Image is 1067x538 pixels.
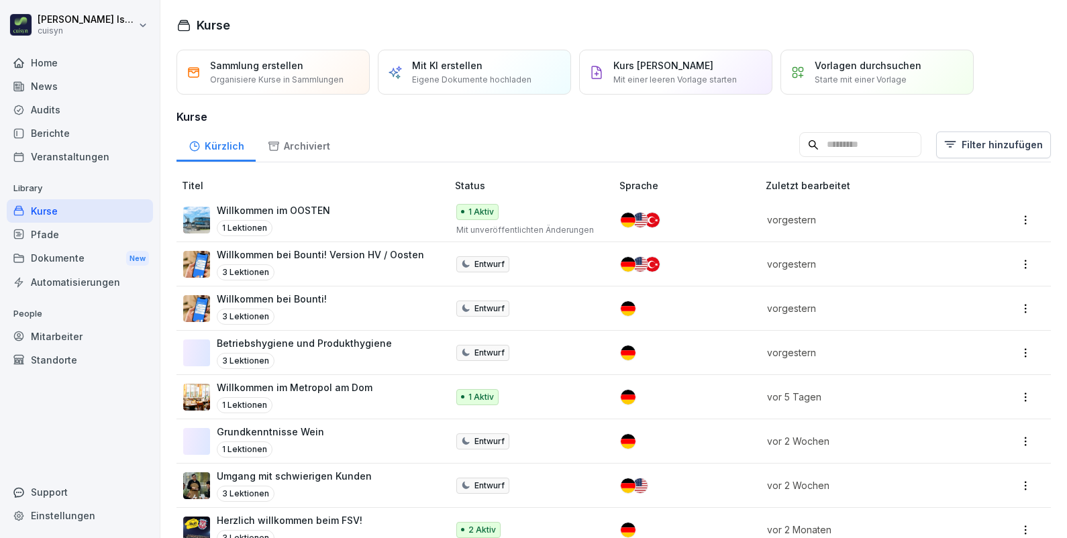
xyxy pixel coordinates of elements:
[256,127,342,162] a: Archiviert
[621,523,636,537] img: de.svg
[412,58,482,72] p: Mit KI erstellen
[176,109,1051,125] h3: Kurse
[7,145,153,168] a: Veranstaltungen
[621,213,636,227] img: de.svg
[183,207,210,233] img: ix1ykoc2zihs2snthutkekki.png
[217,220,272,236] p: 1 Lektionen
[7,121,153,145] a: Berichte
[183,384,210,411] img: j5tzse9oztc65uavxh9ek5hz.png
[7,480,153,504] div: Support
[621,301,636,316] img: de.svg
[474,258,505,270] p: Entwurf
[7,98,153,121] a: Audits
[455,178,614,193] p: Status
[38,14,136,25] p: [PERSON_NAME] Issing
[474,435,505,447] p: Entwurf
[217,397,272,413] p: 1 Lektionen
[767,523,962,537] p: vor 2 Monaten
[176,127,256,162] a: Kürzlich
[468,206,494,218] p: 1 Aktiv
[767,345,962,360] p: vorgestern
[621,434,636,449] img: de.svg
[217,309,274,325] p: 3 Lektionen
[815,74,907,86] p: Starte mit einer Vorlage
[767,478,962,492] p: vor 2 Wochen
[613,74,737,86] p: Mit einer leeren Vorlage starten
[7,325,153,348] a: Mitarbeiter
[7,223,153,246] a: Pfade
[767,390,962,404] p: vor 5 Tagen
[474,303,505,315] p: Entwurf
[217,248,424,262] p: Willkommen bei Bounti! Version HV / Oosten
[183,472,210,499] img: ibmq16c03v2u1873hyb2ubud.png
[217,203,330,217] p: Willkommen im OOSTEN
[126,251,149,266] div: New
[815,58,921,72] p: Vorlagen durchsuchen
[767,213,962,227] p: vorgestern
[412,74,531,86] p: Eigene Dokumente hochladen
[210,74,344,86] p: Organisiere Kurse in Sammlungen
[217,336,392,350] p: Betriebshygiene und Produkthygiene
[633,478,648,493] img: us.svg
[217,425,324,439] p: Grundkenntnisse Wein
[456,224,598,236] p: Mit unveröffentlichten Änderungen
[468,524,496,536] p: 2 Aktiv
[210,58,303,72] p: Sammlung erstellen
[474,347,505,359] p: Entwurf
[7,270,153,294] a: Automatisierungen
[621,257,636,272] img: de.svg
[217,513,362,527] p: Herzlich willkommen beim FSV!
[7,504,153,527] a: Einstellungen
[767,257,962,271] p: vorgestern
[766,178,978,193] p: Zuletzt bearbeitet
[767,434,962,448] p: vor 2 Wochen
[645,257,660,272] img: tr.svg
[7,178,153,199] p: Library
[183,295,210,322] img: clmcxro13oho52ealz0w3cpa.png
[7,199,153,223] a: Kurse
[474,480,505,492] p: Entwurf
[619,178,760,193] p: Sprache
[7,51,153,74] a: Home
[182,178,450,193] p: Titel
[621,345,636,360] img: de.svg
[7,74,153,98] a: News
[7,246,153,271] a: DokumenteNew
[217,441,272,458] p: 1 Lektionen
[197,16,230,34] h1: Kurse
[767,301,962,315] p: vorgestern
[217,353,274,369] p: 3 Lektionen
[936,131,1051,158] button: Filter hinzufügen
[633,257,648,272] img: us.svg
[621,390,636,405] img: de.svg
[633,213,648,227] img: us.svg
[7,348,153,372] a: Standorte
[468,391,494,403] p: 1 Aktiv
[183,251,210,278] img: clmcxro13oho52ealz0w3cpa.png
[613,58,713,72] p: Kurs [PERSON_NAME]
[217,380,372,394] p: Willkommen im Metropol am Dom
[217,264,274,280] p: 3 Lektionen
[7,246,153,271] div: Dokumente
[7,303,153,325] p: People
[645,213,660,227] img: tr.svg
[217,486,274,502] p: 3 Lektionen
[621,478,636,493] img: de.svg
[38,26,136,36] p: cuisyn
[217,292,327,306] p: Willkommen bei Bounti!
[217,469,372,483] p: Umgang mit schwierigen Kunden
